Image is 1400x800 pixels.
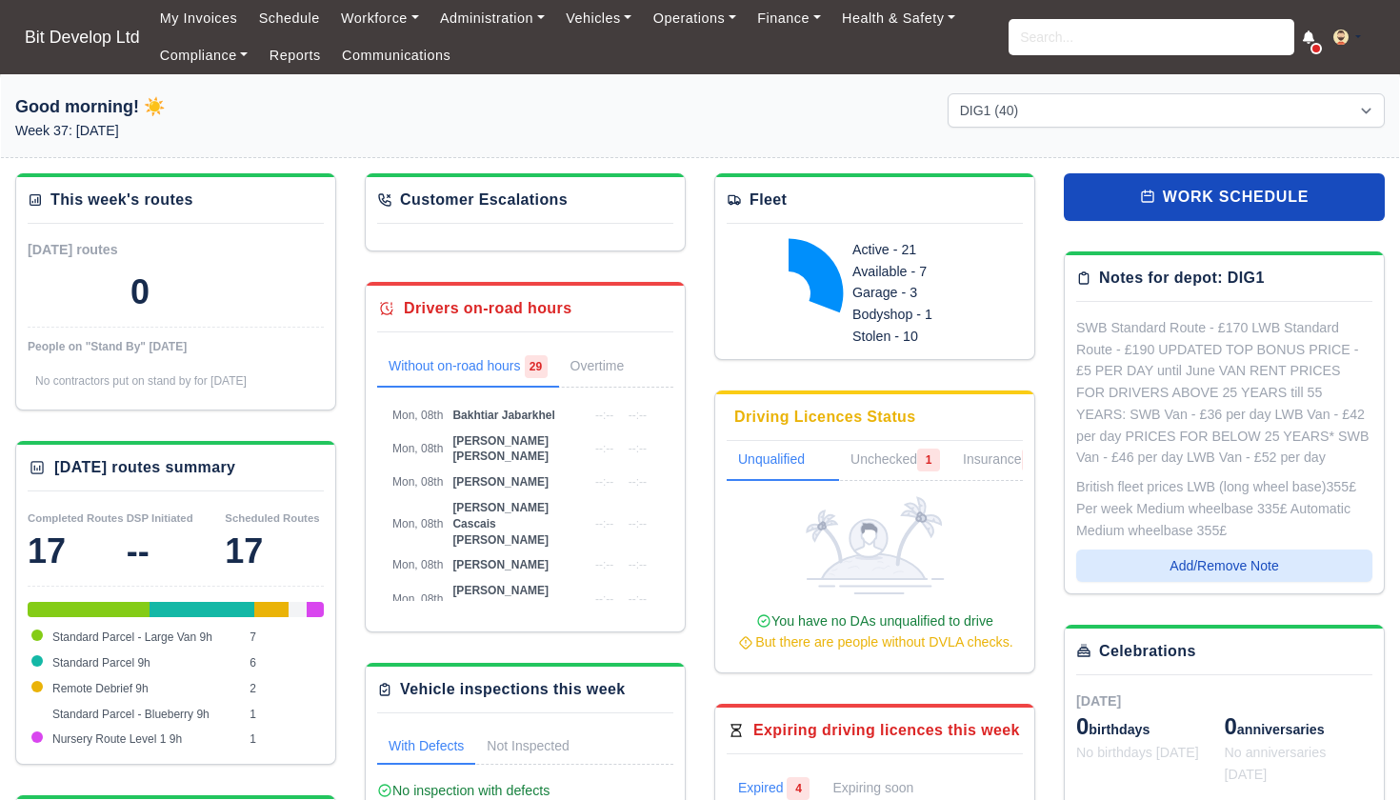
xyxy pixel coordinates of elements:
small: Completed Routes [28,512,124,524]
td: 1 [245,727,324,752]
span: Mon, 08th [392,442,443,455]
span: No contractors put on stand by for [DATE] [35,374,247,388]
span: [PERSON_NAME] [452,475,549,489]
div: British fleet prices LWB (long wheel base)355£ Per week Medium wheelbase 335£ Automatic Medium wh... [1076,476,1372,541]
a: Bit Develop Ltd [15,19,150,56]
span: Mon, 08th [392,558,443,571]
a: work schedule [1064,173,1385,221]
span: Mon, 08th [392,475,443,489]
span: Remote Debrief 9h [52,682,149,695]
a: Communications [331,37,462,74]
a: With Defects [377,729,475,765]
td: 7 [245,625,324,650]
td: 6 [245,650,324,676]
span: Bit Develop Ltd [15,18,150,56]
span: Standard Parcel 9h [52,656,150,670]
span: [PERSON_NAME] [PERSON_NAME] [452,584,549,613]
a: Compliance [150,37,259,74]
a: Insurance [951,441,1055,481]
span: --:-- [629,442,647,455]
a: Without on-road hours [377,348,559,388]
div: Standard Parcel - Blueberry 9h [289,602,306,617]
div: Driving Licences Status [734,406,916,429]
span: [PERSON_NAME] [PERSON_NAME] [452,434,549,464]
input: Search... [1009,19,1294,55]
div: Fleet [750,189,787,211]
div: [DATE] routes [28,239,176,261]
div: But there are people without DVLA checks. [734,631,1015,653]
div: Customer Escalations [400,189,568,211]
span: [PERSON_NAME] Cascais [PERSON_NAME] [452,501,549,547]
div: Expiring driving licences this week [753,719,1020,742]
span: 4 [787,777,810,800]
small: Scheduled Routes [225,512,319,524]
span: Nursery Route Level 1 9h [52,732,182,746]
div: Nursery Route Level 1 9h [307,602,324,617]
span: No inspection with defects [377,783,550,798]
span: --:-- [595,592,613,606]
span: --:-- [595,409,613,422]
h1: Good morning! ☀️ [15,93,452,120]
span: [DATE] [1076,693,1121,709]
a: Unchecked [839,441,951,481]
span: Standard Parcel - Blueberry 9h [52,708,210,721]
div: You have no DAs unqualified to drive [734,610,1015,654]
div: 17 [28,532,127,570]
a: Unqualified [727,441,839,481]
div: Garage - 3 [852,282,1001,304]
span: --:-- [629,475,647,489]
div: [DATE] routes summary [54,456,235,479]
span: No anniversaries [DATE] [1225,745,1327,782]
span: Mon, 08th [392,592,443,606]
div: Available - 7 [852,261,1001,283]
span: Mon, 08th [392,517,443,530]
div: Active - 21 [852,239,1001,261]
div: Celebrations [1099,640,1196,663]
td: 2 [245,676,324,702]
span: --:-- [629,558,647,571]
span: Standard Parcel - Large Van 9h [52,630,212,644]
p: Week 37: [DATE] [15,120,452,142]
div: -- [127,532,226,570]
span: 1 [1022,449,1045,471]
span: Bakhtiar Jabarkhel [452,409,554,422]
div: Stolen - 10 [852,326,1001,348]
div: People on "Stand By" [DATE] [28,339,324,354]
span: --:-- [629,517,647,530]
div: This week's routes [50,189,193,211]
div: Vehicle inspections this week [400,678,626,701]
span: --:-- [629,592,647,606]
div: Drivers on-road hours [404,297,571,320]
span: 1 [917,449,940,471]
span: 0 [1076,713,1089,739]
div: birthdays [1076,711,1225,742]
span: --:-- [595,442,613,455]
span: --:-- [629,409,647,422]
a: Not Inspected [475,729,580,765]
span: Mon, 08th [392,409,443,422]
div: Standard Parcel 9h [150,602,254,617]
span: [PERSON_NAME] [452,558,549,571]
span: --:-- [595,558,613,571]
button: Add/Remove Note [1076,550,1372,582]
div: 17 [225,532,324,570]
div: Remote Debrief 9h [254,602,290,617]
span: --:-- [595,475,613,489]
div: anniversaries [1225,711,1373,742]
small: DSP Initiated [127,512,193,524]
span: 0 [1225,713,1237,739]
div: Standard Parcel - Large Van 9h [28,602,150,617]
td: 1 [245,702,324,728]
span: 29 [525,355,548,378]
div: 0 [130,273,150,311]
div: Bodyshop - 1 [852,304,1001,326]
span: --:-- [595,517,613,530]
a: Reports [259,37,331,74]
span: No birthdays [DATE] [1076,745,1199,760]
div: Notes for depot: DIG1 [1099,267,1265,290]
div: SWB Standard Route - £170 LWB Standard Route - £190 UPDATED TOP BONUS PRICE - £5 PER DAY until Ju... [1076,317,1372,469]
a: Overtime [559,348,663,388]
